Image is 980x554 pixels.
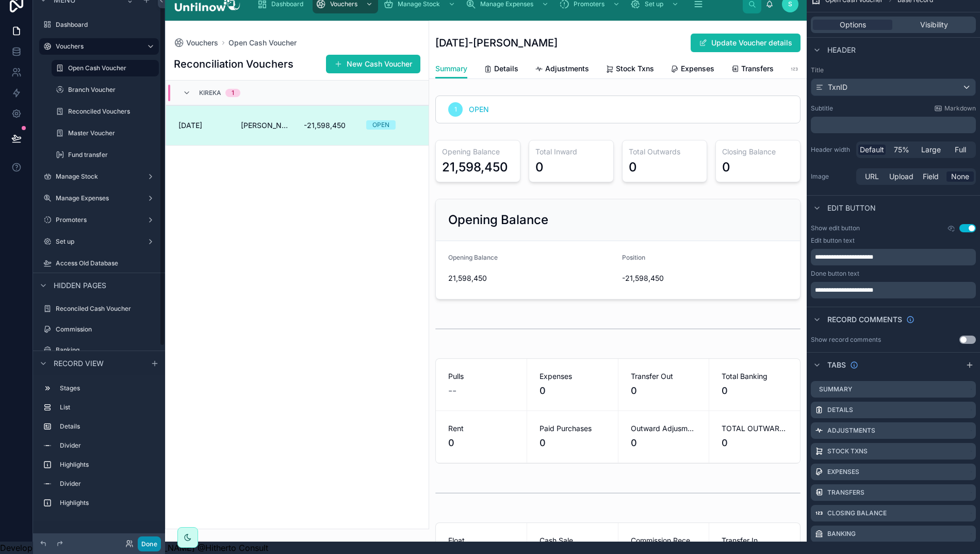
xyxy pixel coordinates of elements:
label: Set up [56,238,142,246]
span: Field [923,171,939,182]
div: Show record comments [811,336,881,344]
span: Options [840,20,866,30]
label: Branch Voucher [68,86,157,94]
label: Commission [56,325,157,334]
label: Done button text [811,270,859,278]
label: Master Voucher [68,129,157,137]
div: OPEN [372,120,389,130]
h1: [DATE]-[PERSON_NAME] [435,36,558,50]
a: [DATE][PERSON_NAME]-21,598,450OPEN [166,105,429,145]
span: Hidden pages [54,280,106,291]
label: Highlights [60,461,155,469]
a: Vouchers [174,38,218,48]
a: Manage Stock [39,168,159,185]
span: Header [827,45,856,55]
span: Details [494,64,518,74]
a: Set up [39,233,159,250]
a: Branch Voucher [52,82,159,98]
label: Details [827,406,853,414]
a: Adjustments [535,59,589,80]
div: scrollable content [33,375,165,521]
label: Fund transfer [68,151,157,159]
a: Open Cash Voucher [52,60,159,76]
label: Access Old Database [56,259,157,267]
label: Divider [60,480,155,488]
label: Open Cash Voucher [68,64,153,72]
label: Promoters [56,216,142,224]
span: Vouchers [186,38,218,48]
span: Edit button [827,203,876,213]
a: Vouchers [39,38,159,55]
label: List [60,403,155,411]
label: Summary [819,385,852,393]
label: Highlights [60,499,155,507]
span: [PERSON_NAME] [241,120,291,131]
span: TxnID [828,82,847,92]
a: Reconciled Vouchers [52,103,159,120]
span: Expenses [681,64,714,74]
label: Dashboard [56,21,157,29]
a: Promoters [39,212,159,228]
span: -21,598,450 [304,120,354,131]
label: Show edit button [811,224,860,232]
label: Details [60,422,155,431]
a: Dashboard [39,17,159,33]
span: Record view [54,358,104,369]
span: URL [865,171,879,182]
a: Summary [435,59,467,79]
span: Adjustments [545,64,589,74]
button: TxnID [811,78,976,96]
a: Open Cash Voucher [228,38,297,48]
span: Default [860,145,884,155]
div: scrollable content [811,117,976,133]
a: Fund transfer [52,147,159,163]
label: Adjustments [827,426,875,435]
label: Manage Expenses [56,194,142,202]
label: Expenses [827,468,859,476]
label: Closing Balance [827,509,887,517]
a: Banking [39,342,159,358]
label: Stages [60,384,155,392]
span: Stock Txns [616,64,654,74]
span: Full [955,145,966,155]
a: Transfers [731,59,774,80]
a: Reconciled Cash Voucher [39,300,159,317]
div: scrollable content [811,249,976,265]
button: Done [138,536,161,551]
span: Markdown [944,104,976,113]
label: Reconciled Vouchers [68,107,157,116]
span: Record comments [827,314,902,325]
label: Divider [60,441,155,450]
span: None [951,171,969,182]
span: Large [921,145,941,155]
a: Details [484,59,518,80]
label: Title [811,66,976,74]
label: Subtitle [811,104,833,113]
span: [DATE] [178,120,228,131]
label: Transfers [827,488,864,497]
div: scrollable content [811,282,976,298]
span: 75% [894,145,909,155]
label: Banking [56,346,157,354]
label: Stock Txns [827,447,868,455]
a: Master Voucher [52,125,159,141]
span: Visibility [920,20,948,30]
a: Manage Expenses [39,190,159,207]
button: New Cash Voucher [326,55,420,73]
span: Transfers [741,64,774,74]
span: Upload [889,171,913,182]
label: Edit button text [811,236,855,245]
span: Summary [435,64,467,74]
a: Expenses [671,59,714,80]
label: Manage Stock [56,172,142,181]
button: Update Voucher details [691,34,801,52]
a: Markdown [934,104,976,113]
h1: Reconciliation Vouchers [174,57,293,71]
label: Image [811,172,852,181]
div: 1 [232,89,234,97]
label: Header width [811,146,852,154]
a: Commission [39,321,159,338]
span: Tabs [827,360,846,370]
